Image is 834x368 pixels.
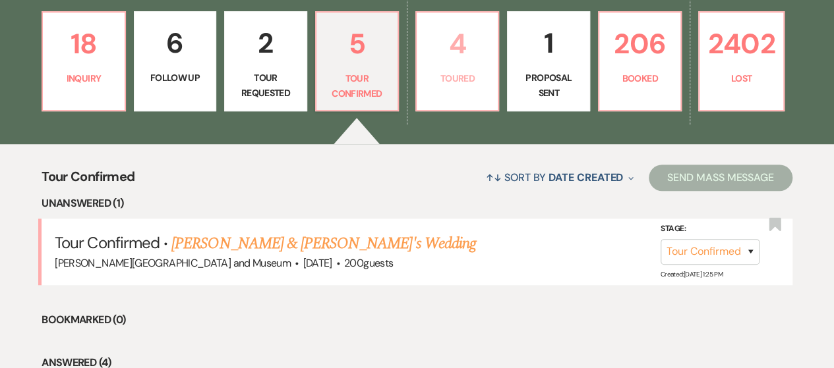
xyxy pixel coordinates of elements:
p: 1 [516,21,581,65]
p: Tour Confirmed [324,71,390,101]
a: 6Follow Up [134,11,216,111]
p: Proposal Sent [516,70,581,100]
p: Tour Requested [233,70,298,100]
a: 1Proposal Sent [507,11,589,111]
p: Lost [707,71,775,86]
p: Inquiry [51,71,116,86]
a: 2402Lost [698,11,784,111]
li: Bookmarked (0) [42,311,792,329]
label: Stage: [661,222,760,236]
p: 6 [142,21,208,65]
p: 4 [425,22,490,66]
a: 18Inquiry [42,11,125,111]
span: Created: [DATE] 1:25 PM [661,270,723,278]
p: 2 [233,21,298,65]
p: Follow Up [142,70,208,85]
button: Send Mass Message [649,165,792,191]
p: Booked [607,71,672,86]
a: 4Toured [415,11,499,111]
span: Tour Confirmed [55,232,160,253]
span: [DATE] [303,256,332,270]
a: 5Tour Confirmed [315,11,399,111]
a: [PERSON_NAME] & [PERSON_NAME]'s Wedding [171,232,476,255]
li: Unanswered (1) [42,195,792,212]
span: 200 guests [344,256,393,270]
span: Tour Confirmed [42,167,134,195]
span: Date Created [549,171,623,184]
span: ↑↓ [486,171,502,184]
a: 2Tour Requested [224,11,307,111]
p: Toured [425,71,490,86]
a: 206Booked [598,11,682,111]
button: Sort By Date Created [481,160,639,195]
p: 5 [324,22,390,66]
span: [PERSON_NAME][GEOGRAPHIC_DATA] and Museum [55,256,291,270]
p: 2402 [707,22,775,66]
p: 18 [51,22,116,66]
p: 206 [607,22,672,66]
